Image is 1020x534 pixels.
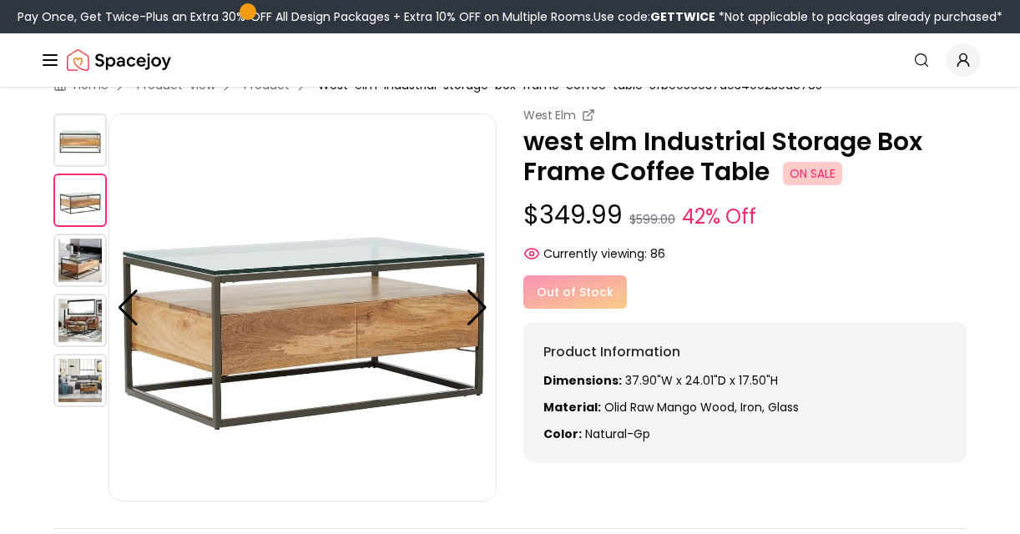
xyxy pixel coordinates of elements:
[53,354,107,407] img: https://storage.googleapis.com/spacejoy-main/assets/5fbe056937a93400239ac785/product_4_4oh30km4opg8
[715,8,1002,25] span: *Not applicable to packages already purchased*
[543,342,947,362] h6: Product Information
[523,127,967,187] p: west elm Industrial Storage Box Frame Coffee Table
[593,8,715,25] span: Use code:
[585,426,650,442] span: natural-gp
[523,107,575,123] small: West Elm
[18,8,1002,25] div: Pay Once, Get Twice-Plus an Extra 30% OFF All Design Packages + Extra 10% OFF on Multiple Rooms.
[67,43,171,77] img: Spacejoy Logo
[650,245,665,262] span: 86
[67,43,171,77] a: Spacejoy
[523,200,967,232] p: $349.99
[543,245,647,262] span: Currently viewing:
[109,113,497,501] img: https://storage.googleapis.com/spacejoy-main/assets/5fbe056937a93400239ac785/product_1_g37alfk8540f
[682,202,756,232] small: 42% Off
[543,426,582,442] strong: Color:
[40,33,980,87] nav: Global
[650,8,715,25] b: GETTWICE
[543,399,601,416] strong: Material:
[543,372,947,389] p: 37.90"W x 24.01"D x 17.50"H
[53,294,107,347] img: https://storage.googleapis.com/spacejoy-main/assets/5fbe056937a93400239ac785/product_3_0c3hbn73hb507
[629,211,675,228] small: $599.00
[604,399,799,416] span: olid raw mango wood, Iron, glass
[53,174,107,227] img: https://storage.googleapis.com/spacejoy-main/assets/5fbe056937a93400239ac785/product_1_g37alfk8540f
[543,372,622,389] strong: Dimensions:
[53,113,107,167] img: https://storage.googleapis.com/spacejoy-main/assets/5fbe056937a93400239ac785/product_0_mj6072nc593f
[53,234,107,287] img: https://storage.googleapis.com/spacejoy-main/assets/5fbe056937a93400239ac785/product_2_n4ek1ijgbbo6
[783,162,842,185] span: ON SALE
